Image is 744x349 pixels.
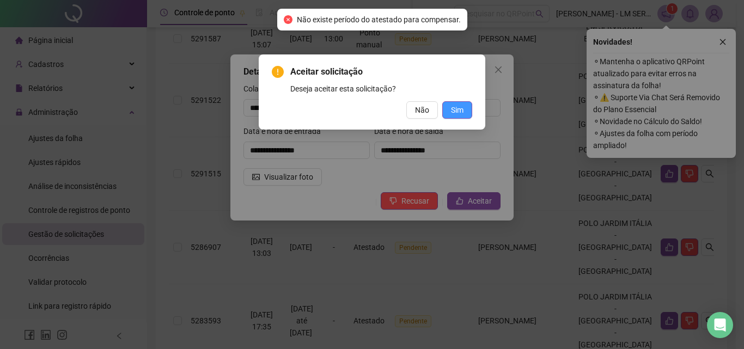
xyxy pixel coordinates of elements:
button: Sim [442,101,472,119]
div: Open Intercom Messenger [707,312,733,338]
span: Sim [451,104,464,116]
span: Não [415,104,429,116]
div: Deseja aceitar esta solicitação? [290,83,472,95]
span: Não existe período do atestado para compensar. [297,14,461,26]
button: Não [406,101,438,119]
span: close-circle [284,15,292,24]
span: Aceitar solicitação [290,65,472,78]
span: exclamation-circle [272,66,284,78]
